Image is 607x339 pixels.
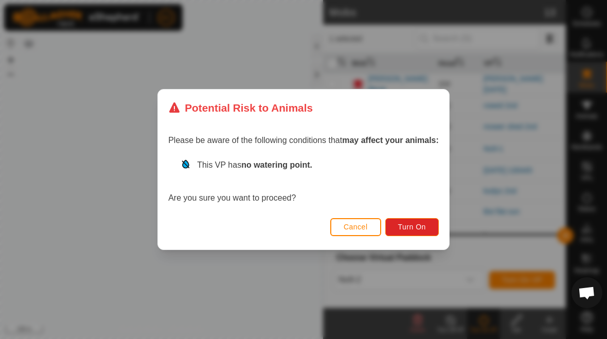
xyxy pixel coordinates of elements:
[197,160,312,169] span: This VP has
[385,218,439,236] button: Turn On
[330,218,381,236] button: Cancel
[241,160,312,169] strong: no watering point.
[572,277,602,308] div: Open chat
[168,159,439,204] div: Are you sure you want to proceed?
[168,100,313,116] div: Potential Risk to Animals
[398,223,426,231] span: Turn On
[344,223,368,231] span: Cancel
[168,136,439,145] span: Please be aware of the following conditions that
[342,136,439,145] strong: may affect your animals:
